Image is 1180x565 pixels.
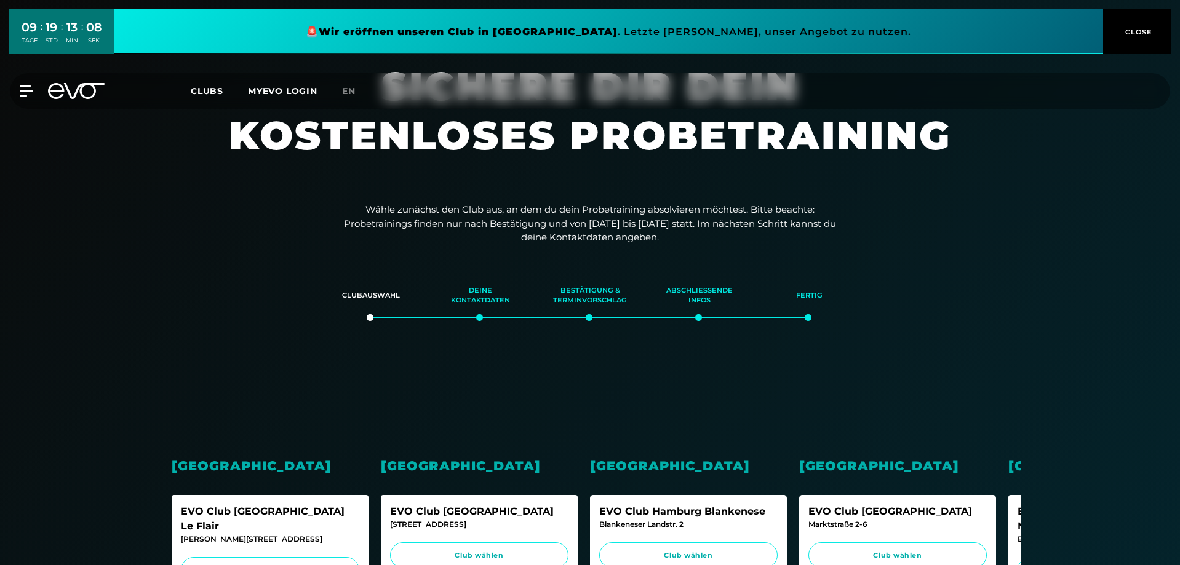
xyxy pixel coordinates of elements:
[390,504,568,519] div: EVO Club [GEOGRAPHIC_DATA]
[66,18,78,36] div: 13
[390,519,568,530] div: [STREET_ADDRESS]
[599,519,778,530] div: Blankeneser Landstr. 2
[81,20,83,52] div: :
[191,85,223,97] span: Clubs
[181,534,359,545] div: [PERSON_NAME][STREET_ADDRESS]
[221,61,959,184] h1: Sichere dir dein kostenloses Probetraining
[799,456,996,475] div: [GEOGRAPHIC_DATA]
[46,18,58,36] div: 19
[248,85,317,97] a: MYEVO LOGIN
[22,18,38,36] div: 09
[46,36,58,45] div: STD
[332,279,410,312] div: Clubauswahl
[611,550,766,561] span: Club wählen
[381,456,578,475] div: [GEOGRAPHIC_DATA]
[181,504,359,534] div: EVO Club [GEOGRAPHIC_DATA] Le Flair
[441,279,520,312] div: Deine Kontaktdaten
[590,456,787,475] div: [GEOGRAPHIC_DATA]
[808,504,987,519] div: EVO Club [GEOGRAPHIC_DATA]
[660,279,739,312] div: Abschließende Infos
[342,84,370,98] a: en
[808,519,987,530] div: Marktstraße 2-6
[342,85,356,97] span: en
[22,36,38,45] div: TAGE
[599,504,778,519] div: EVO Club Hamburg Blankenese
[770,279,848,312] div: Fertig
[551,279,629,312] div: Bestätigung & Terminvorschlag
[191,85,248,97] a: Clubs
[172,456,369,475] div: [GEOGRAPHIC_DATA]
[820,550,975,561] span: Club wählen
[86,36,102,45] div: SEK
[41,20,42,52] div: :
[66,36,78,45] div: MIN
[344,203,836,245] p: Wähle zunächst den Club aus, an dem du dein Probetraining absolvieren möchtest. Bitte beachte: Pr...
[61,20,63,52] div: :
[402,550,557,561] span: Club wählen
[86,18,102,36] div: 08
[1103,9,1171,54] button: CLOSE
[1122,26,1152,38] span: CLOSE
